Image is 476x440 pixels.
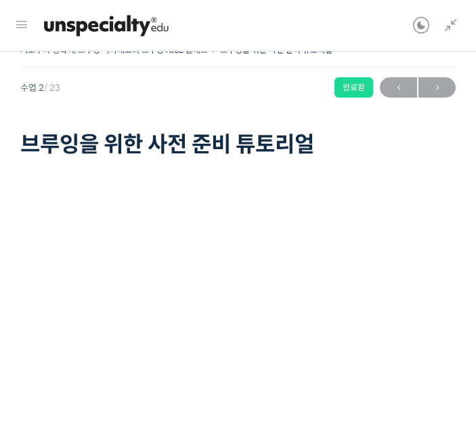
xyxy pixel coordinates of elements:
[44,82,60,94] span: / 23
[380,79,417,97] span: ←
[20,83,60,92] span: 수업 2
[380,77,417,98] a: ←이전
[418,77,456,98] a: 다음→
[334,77,373,98] div: 완료함
[418,79,456,97] span: →
[20,132,456,157] h1: 브루잉을 위한 사전 준비 튜토리얼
